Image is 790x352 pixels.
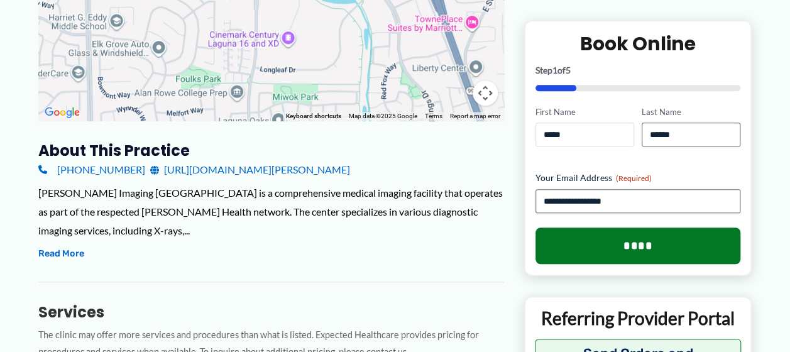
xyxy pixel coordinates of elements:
[41,104,83,121] img: Google
[535,172,741,185] label: Your Email Address
[566,65,571,75] span: 5
[535,66,741,75] p: Step of
[150,160,350,179] a: [URL][DOMAIN_NAME][PERSON_NAME]
[616,174,652,184] span: (Required)
[425,113,442,119] a: Terms (opens in new tab)
[38,141,504,160] h3: About this practice
[535,106,634,118] label: First Name
[450,113,500,119] a: Report a map error
[473,80,498,106] button: Map camera controls
[535,307,742,330] p: Referring Provider Portal
[38,246,84,261] button: Read More
[38,302,504,322] h3: Services
[38,184,504,239] div: [PERSON_NAME] Imaging [GEOGRAPHIC_DATA] is a comprehensive medical imaging facility that operates...
[349,113,417,119] span: Map data ©2025 Google
[41,104,83,121] a: Open this area in Google Maps (opens a new window)
[535,31,741,56] h2: Book Online
[642,106,740,118] label: Last Name
[286,112,341,121] button: Keyboard shortcuts
[38,160,145,179] a: [PHONE_NUMBER]
[552,65,557,75] span: 1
